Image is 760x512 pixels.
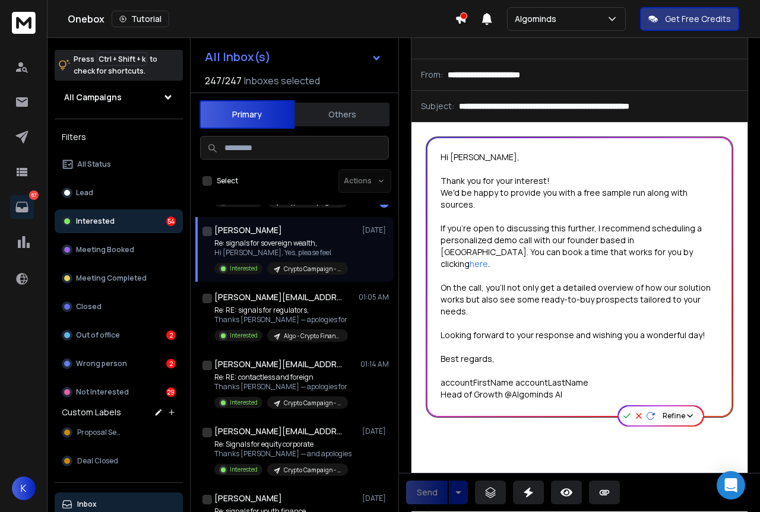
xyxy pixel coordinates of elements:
button: Wrong person2 [55,352,183,376]
p: Hi [PERSON_NAME], Yes, please feel [214,248,348,257]
h1: [PERSON_NAME][EMAIL_ADDRESS][PERSON_NAME][DOMAIN_NAME] [214,425,345,437]
p: Re: RE: contactless and foreign [214,373,348,382]
p: Re: signals for sovereign wealth, [214,238,348,248]
button: All Status [55,152,183,176]
p: Closed [76,302,102,311]
button: Proposal Sent [55,421,183,444]
p: Meeting Booked [76,245,134,255]
span: Proposal Sent [77,428,124,437]
p: 87 [29,190,39,200]
button: Meeting Completed [55,266,183,290]
button: Deal Closed [55,449,183,473]
span: Ctrl + Shift + k [97,52,147,66]
button: K [12,476,36,500]
h1: [PERSON_NAME][EMAIL_ADDRESS][DOMAIN_NAME] [214,358,345,370]
button: All Inbox(s) [195,45,391,69]
p: Crypto Campaign - Row 3001 - 8561 [284,265,341,274]
p: Thanks [PERSON_NAME] — apologies for [214,315,348,325]
button: All Campaigns [55,85,183,109]
p: Crypto Campaign - Row 3001 - 8561 [284,399,341,408]
p: Wrong person [76,359,127,368]
p: Re: RE: signals for regulators, [214,306,348,315]
p: Inbox [77,500,97,509]
span: Deal Closed [77,456,118,466]
button: Out of office2 [55,323,183,347]
div: 2 [166,359,176,368]
h3: Inboxes selected [244,74,320,88]
button: Get Free Credits [640,7,739,31]
a: here [470,258,488,269]
label: Select [217,176,238,186]
button: Lead [55,181,183,205]
p: Interested [230,331,258,340]
p: Interested [230,398,258,407]
p: Thanks [PERSON_NAME] — apologies for [214,382,348,392]
h3: Filters [55,129,183,145]
button: Meeting Booked [55,238,183,262]
p: Meeting Completed [76,274,147,283]
p: Get Free Credits [665,13,731,25]
div: Open Intercom Messenger [717,471,745,500]
p: Crypto Campaign - Row 3001 - 8561 [284,466,341,475]
button: Refine [658,409,699,423]
p: From: [421,69,443,81]
p: Subject: [421,100,454,112]
p: [DATE] [362,225,389,235]
p: [DATE] [362,427,389,436]
h1: All Inbox(s) [205,51,271,63]
p: Algominds [515,13,561,25]
p: Out of office [76,330,120,340]
a: 87 [10,195,34,219]
p: Interested [230,465,258,474]
button: Closed [55,295,183,319]
p: Re: Signals for equity corporate [214,440,351,449]
h1: [PERSON_NAME][EMAIL_ADDRESS][PERSON_NAME][DOMAIN_NAME] [214,291,345,303]
button: Interested54 [55,209,183,233]
p: Not Interested [76,387,129,397]
p: 01:05 AM [359,292,389,302]
button: Others [294,101,389,128]
div: 29 [166,387,176,397]
h1: [PERSON_NAME] [214,492,282,504]
p: Interested [230,264,258,273]
p: Algo - Crypto Financial Services 2 ([DATE]-3000) [284,332,341,341]
p: Thanks [PERSON_NAME] — and apologies [214,449,351,459]
div: 54 [166,217,176,226]
h1: [PERSON_NAME] [214,224,282,236]
p: Lead [76,188,93,198]
div: Onebox [68,11,455,27]
h1: All Campaigns [64,91,122,103]
button: Not Interested29 [55,380,183,404]
div: Head of Growth @Algominds AI [441,389,718,400]
div: Hi [PERSON_NAME], Thank you for your interest! We'd be happy to provide you with a free sample ru... [441,151,718,400]
p: [DATE] [362,494,389,503]
span: 247 / 247 [205,74,242,88]
p: Interested [76,217,115,226]
p: 01:14 AM [360,360,389,369]
p: Press to check for shortcuts. [74,53,157,77]
button: Tutorial [112,11,169,27]
div: 2 [166,330,176,340]
p: All Status [77,160,111,169]
button: Primary [199,100,294,129]
h3: Custom Labels [62,406,121,418]
div: accountFirstName accountLastName [441,377,718,389]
